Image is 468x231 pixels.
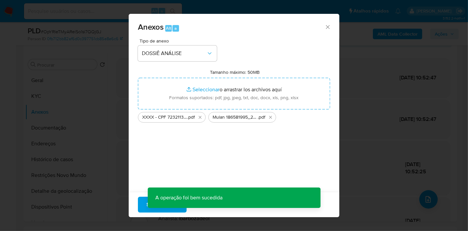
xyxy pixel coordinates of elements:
[198,197,219,212] span: Cancelar
[258,114,265,121] span: .pdf
[138,21,164,33] span: Anexos
[166,25,171,31] span: Alt
[138,109,330,123] ul: Archivos seleccionados
[196,113,204,121] button: Eliminar XXXX - CPF 72321130130 - PAULO RICARDO SILVA.pdf
[142,114,187,121] span: XXXX - CPF 72321130130 - [PERSON_NAME]
[267,113,274,121] button: Eliminar Mulan 186581995_2025_08_14_09_02_02.pdf
[187,114,195,121] span: .pdf
[325,24,330,30] button: Cerrar
[142,50,206,57] span: DOSSIÊ ANÁLISE
[213,114,258,121] span: Mulan 186581995_2025_08_14_09_02_02
[210,69,260,75] label: Tamanho máximo: 50MB
[148,188,231,208] p: A operação foi bem sucedida
[140,39,219,43] span: Tipo de anexo
[146,197,178,212] span: Subir arquivo
[174,25,177,31] span: a
[138,45,217,61] button: DOSSIÊ ANÁLISE
[138,197,187,213] button: Subir arquivo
